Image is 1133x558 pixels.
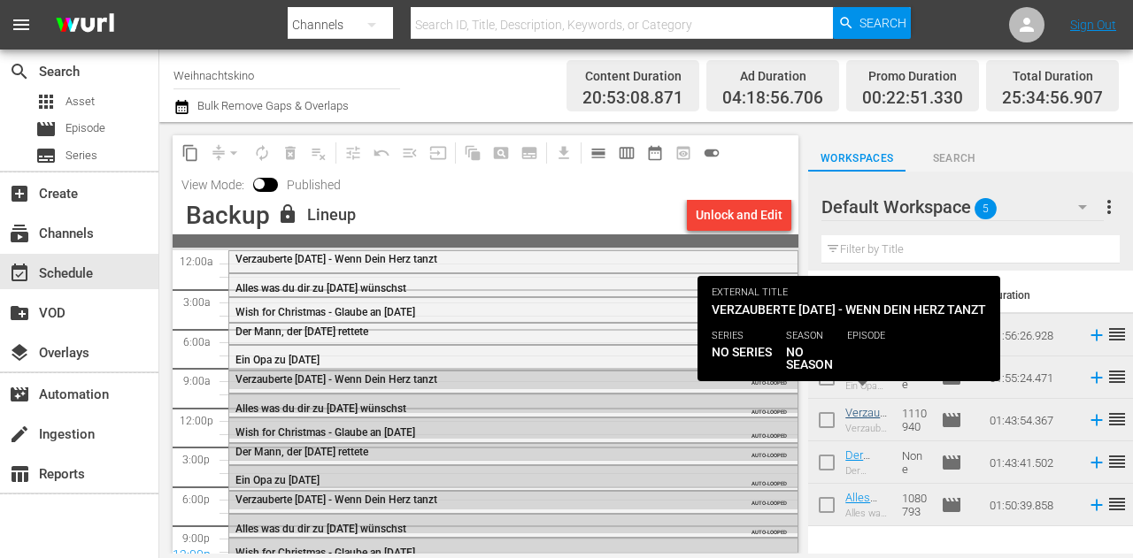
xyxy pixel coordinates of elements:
span: reorder [1106,366,1128,387]
span: Der Mann, der [DATE] rettete [235,446,368,458]
div: Default Workspace [821,182,1104,232]
span: Episode [66,119,105,137]
span: toggle_on [703,144,721,162]
td: 01:55:24.471 [983,356,1080,399]
svg: Add to Schedule [1087,368,1106,387]
span: AUTO-LOOPED [751,444,787,458]
span: Remove Gaps & Overlaps [204,139,248,167]
span: AUTO-LOOPED [751,371,787,386]
span: Month Calendar View [641,139,669,167]
div: Content Duration [582,64,683,88]
span: AUTO-LOOPED [751,424,787,439]
span: reorder [1106,324,1128,345]
th: Type [930,271,979,320]
a: Wish for Christmas - Glaube an [DATE] [845,321,887,401]
span: Der Mann, der [DATE] rettete [235,325,368,338]
span: Episode [941,452,962,473]
span: Alles was du dir zu [DATE] wünschst [235,282,406,294]
span: Wish for Christmas - Glaube an [DATE] [235,426,415,439]
span: Series [35,145,57,166]
span: lock [277,203,298,225]
span: 5 [975,190,997,227]
a: Verzauberte [DATE] - Wenn Dein Herz tanzt [845,406,887,499]
span: Automation [9,384,30,405]
span: Ein Opa zu [DATE] [235,474,320,486]
svg: Add to Schedule [1087,410,1106,430]
span: Search [906,149,1003,168]
div: Alles was du dir zu [DATE] wünschst [845,508,887,519]
span: Verzauberte [DATE] - Wenn Dein Herz tanzt [235,253,437,265]
span: date_range_outlined [646,144,664,162]
span: Episode [941,494,962,516]
td: 01:56:26.928 [983,314,1080,356]
td: 1110940 [895,399,934,441]
span: Alles was du dir zu [DATE] wünschst [235,402,406,415]
a: Sign Out [1070,18,1116,32]
span: 20:53:08.871 [582,88,683,109]
th: Ext. ID [890,271,930,320]
div: Backup [186,201,270,230]
th: Title [845,271,890,320]
span: 04:18:56.706 [722,88,823,109]
span: Search [9,61,30,82]
span: AUTO-LOOPED [751,492,787,506]
span: AUTO-LOOPED [751,472,787,486]
svg: Add to Schedule [1087,495,1106,515]
span: calendar_view_day_outlined [590,144,607,162]
span: Episode [941,409,962,431]
td: 1080793 [895,484,934,526]
span: Ein Opa zu [DATE] [235,354,320,366]
span: reorder [1106,409,1128,430]
div: Wish for Christmas - Glaube an [DATE] [845,338,887,349]
div: Total Duration [1002,64,1103,88]
span: Alles was du dir zu [DATE] wünschst [235,523,406,535]
div: Promo Duration [862,64,963,88]
span: Workspaces [808,149,906,168]
span: 25:34:56.907 [1002,88,1103,109]
td: 01:43:41.502 [983,441,1080,484]
span: menu [11,14,32,35]
td: None [895,356,934,399]
span: Published [278,178,350,192]
span: Clear Lineup [304,139,333,167]
span: Toggle to switch from Published to Draft view. [253,178,266,190]
span: movie [941,367,962,388]
td: Wish for Christmas - Glaube an [DATE] [895,314,934,356]
span: Series [66,147,97,164]
button: Unlock and Edit [687,199,791,231]
span: Overlays [9,342,30,363]
button: Search [833,7,911,39]
span: Copy Lineup [176,139,204,167]
a: Ein Opa zu [DATE] [845,363,883,403]
span: 24 hours Lineup View is ON [698,139,726,167]
svg: Add to Schedule [1087,325,1106,345]
span: Refresh All Search Blocks [452,135,487,170]
span: Customize Events [333,135,367,170]
th: Duration [979,271,1085,320]
span: Loop Content [248,139,276,167]
span: Reports [9,463,30,485]
span: VOD [9,302,30,324]
td: 01:43:54.367 [983,399,1080,441]
span: Verzauberte [DATE] - Wenn Dein Herz tanzt [235,493,437,506]
span: Day Calendar View [578,135,613,170]
div: Ein Opa zu [DATE] [845,380,887,392]
span: Ingestion [9,424,30,445]
span: Bulk Remove Gaps & Overlaps [195,99,349,112]
a: Der Mann, der [DATE] rettete [845,448,878,515]
span: Episode [941,325,962,346]
td: None [895,441,934,484]
span: Asset [35,91,57,112]
img: ans4CAIJ8jUAAAAAAAAAAAAAAAAAAAAAAAAgQb4GAAAAAAAAAAAAAAAAAAAAAAAAJMjXAAAAAAAAAAAAAAAAAAAAAAAAgAT5G... [42,4,127,46]
span: calendar_view_week_outlined [618,144,636,162]
span: AUTO-LOOPED [751,521,787,535]
span: Select an event to delete [276,139,304,167]
span: Channels [9,223,30,244]
div: Lineup [307,205,356,225]
span: Search [859,7,906,39]
span: Wish for Christmas - Glaube an [DATE] [235,306,415,318]
button: more_vert [1098,186,1120,228]
div: Verzauberte [DATE] - Wenn Dein Herz tanzt [845,423,887,434]
span: Create [9,183,30,204]
span: 00:22:51.330 [862,88,963,109]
